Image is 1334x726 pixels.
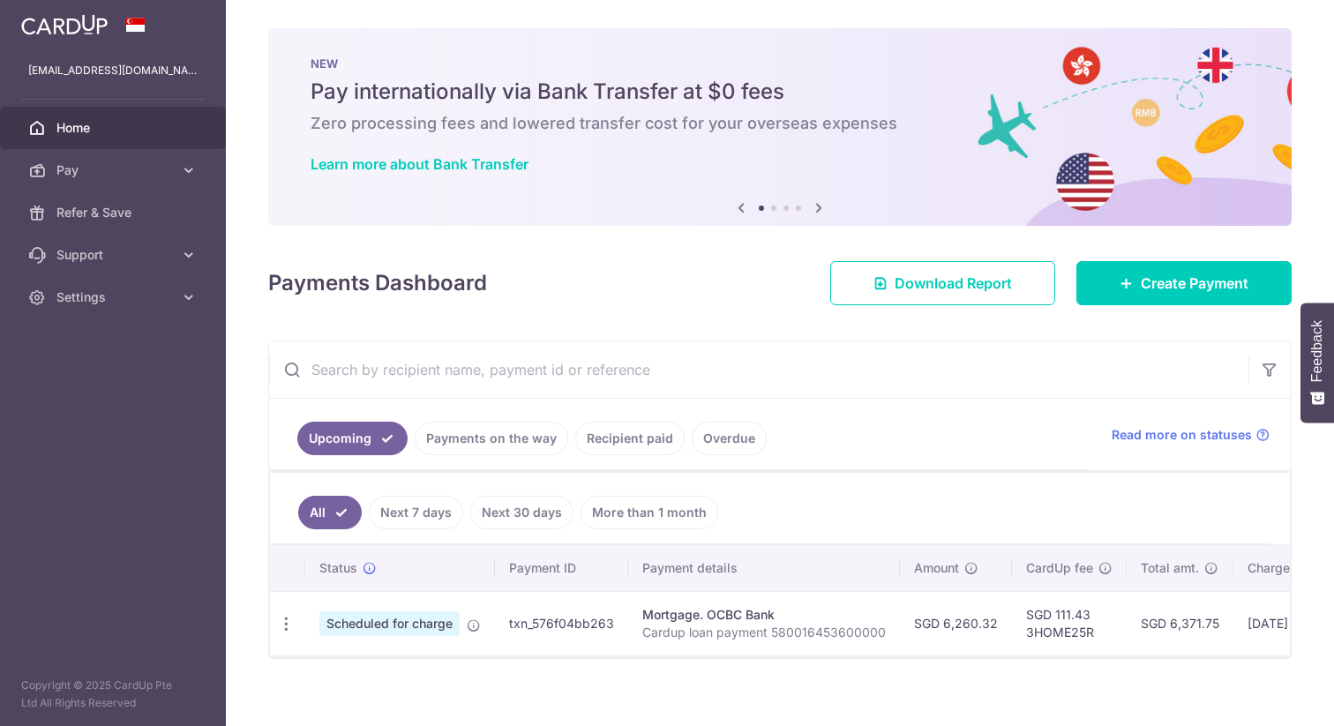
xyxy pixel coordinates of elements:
span: Home [56,119,173,137]
a: Upcoming [297,422,408,455]
span: Create Payment [1141,273,1248,294]
a: Payments on the way [415,422,568,455]
img: Bank transfer banner [268,28,1292,226]
h5: Pay internationally via Bank Transfer at $0 fees [311,78,1249,106]
span: Charge date [1248,559,1320,577]
p: Cardup loan payment 580016453600000 [642,624,886,641]
span: Download Report [895,273,1012,294]
div: Mortgage. OCBC Bank [642,606,886,624]
a: Next 7 days [369,496,463,529]
th: Payment ID [495,545,628,591]
h4: Payments Dashboard [268,267,487,299]
span: Refer & Save [56,204,173,221]
span: Pay [56,161,173,179]
img: CardUp [21,14,108,35]
span: CardUp fee [1026,559,1093,577]
h6: Zero processing fees and lowered transfer cost for your overseas expenses [311,113,1249,134]
td: txn_576f04bb263 [495,591,628,655]
span: Amount [914,559,959,577]
p: [EMAIL_ADDRESS][DOMAIN_NAME] [28,62,198,79]
span: Read more on statuses [1112,426,1252,444]
span: Total amt. [1141,559,1199,577]
span: Feedback [1309,320,1325,382]
a: Recipient paid [575,422,685,455]
td: SGD 6,260.32 [900,591,1012,655]
input: Search by recipient name, payment id or reference [269,341,1248,398]
span: Settings [56,288,173,306]
td: SGD 111.43 3HOME25R [1012,591,1127,655]
a: All [298,496,362,529]
a: Create Payment [1076,261,1292,305]
button: Feedback - Show survey [1300,303,1334,423]
a: Overdue [692,422,767,455]
a: Download Report [830,261,1055,305]
a: Next 30 days [470,496,573,529]
th: Payment details [628,545,900,591]
a: Learn more about Bank Transfer [311,155,528,173]
td: SGD 6,371.75 [1127,591,1233,655]
span: Scheduled for charge [319,611,460,636]
a: Read more on statuses [1112,426,1270,444]
p: NEW [311,56,1249,71]
span: Support [56,246,173,264]
span: Status [319,559,357,577]
a: More than 1 month [581,496,718,529]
